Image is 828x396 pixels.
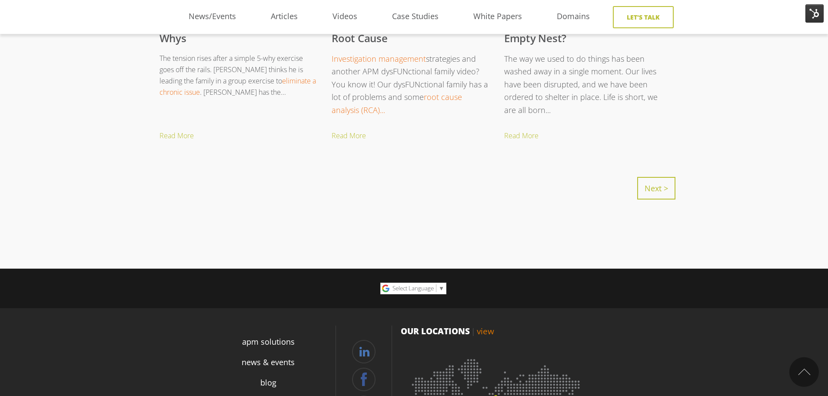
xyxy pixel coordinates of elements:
[332,92,462,115] a: root cause analysis (RCA)...
[504,53,658,115] span: The way we used to do things has been washed away in a single moment. Our lives have been disrupt...
[392,284,444,292] a: Select Language​
[375,10,456,23] a: Case Studies
[160,130,332,143] a: Read More
[439,284,444,292] span: ▼
[332,130,504,143] a: Read More
[392,284,434,292] span: Select Language
[315,10,375,23] a: Videos
[160,53,319,98] p: The tension rises after a simple 5-why exercise goes off the rails. [PERSON_NAME] thinks he is le...
[242,356,295,368] a: news & events
[477,326,494,337] a: view
[504,130,677,143] a: Read More
[253,10,315,23] a: Articles
[260,377,276,389] a: blog
[456,10,539,23] a: White Papers
[171,10,253,23] a: News/Events
[637,177,675,200] a: Next >
[805,4,824,23] img: HubSpot Tools Menu Toggle
[332,53,426,64] a: Investigation management
[401,323,596,339] p: OUR LOCATIONS
[471,326,476,336] span: |
[242,336,295,348] a: apm solutions
[332,53,488,115] span: strategies and another APM dysFUNctional family video? You know it! Our dysFUNctional family has ...
[613,6,674,28] a: Let's Talk
[539,10,607,23] a: Domains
